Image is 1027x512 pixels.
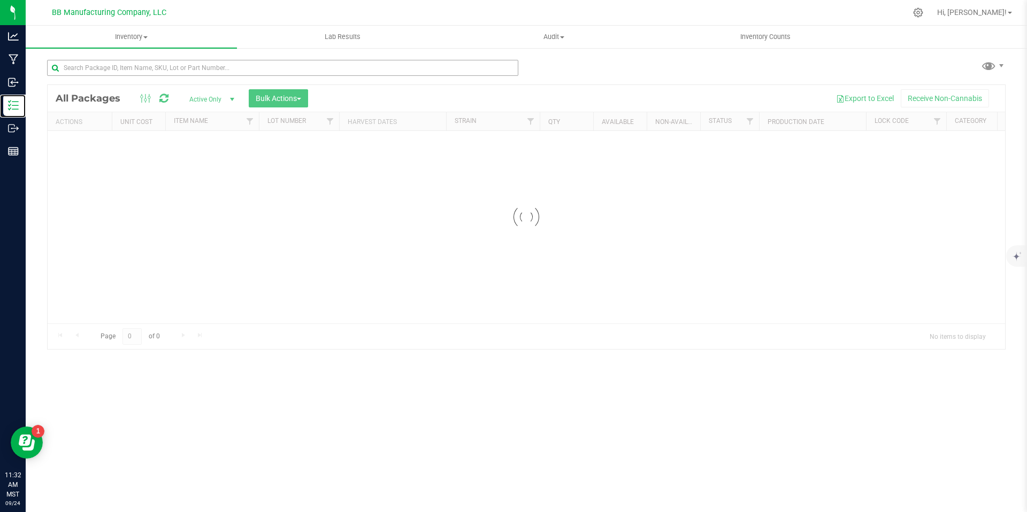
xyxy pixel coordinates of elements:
[52,8,166,17] span: BB Manufacturing Company, LLC
[8,54,19,65] inline-svg: Manufacturing
[8,100,19,111] inline-svg: Inventory
[660,26,871,48] a: Inventory Counts
[911,7,925,18] div: Manage settings
[449,32,659,42] span: Audit
[237,26,448,48] a: Lab Results
[8,31,19,42] inline-svg: Analytics
[5,470,21,499] p: 11:32 AM MST
[26,32,237,42] span: Inventory
[5,499,21,507] p: 09/24
[448,26,660,48] a: Audit
[937,8,1007,17] span: Hi, [PERSON_NAME]!
[8,146,19,157] inline-svg: Reports
[8,77,19,88] inline-svg: Inbound
[47,60,518,76] input: Search Package ID, Item Name, SKU, Lot or Part Number...
[11,426,43,459] iframe: Resource center
[726,32,805,42] span: Inventory Counts
[32,425,44,438] iframe: Resource center unread badge
[26,26,237,48] a: Inventory
[310,32,375,42] span: Lab Results
[8,123,19,134] inline-svg: Outbound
